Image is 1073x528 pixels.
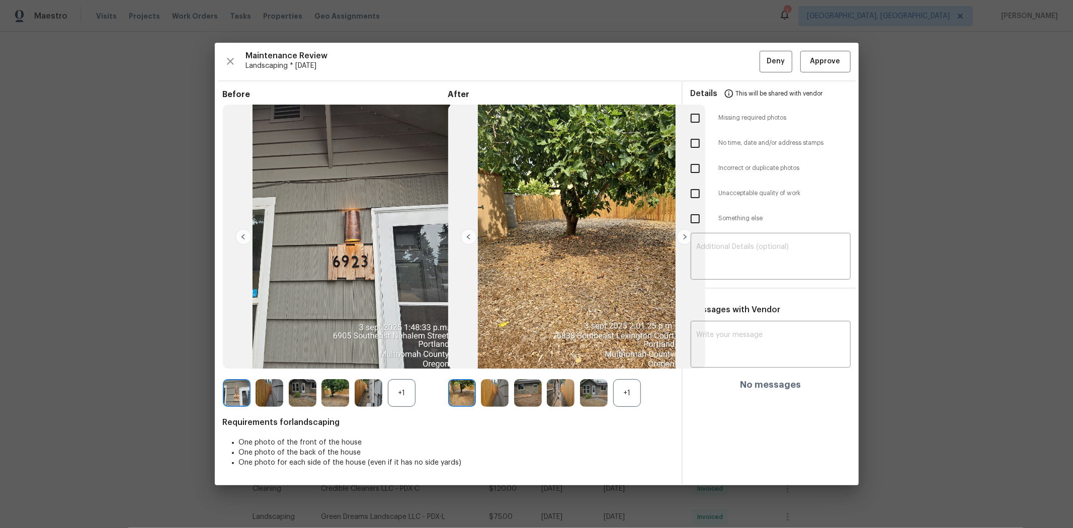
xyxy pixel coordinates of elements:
[691,306,781,314] span: Messages with Vendor
[246,61,760,71] span: Landscaping * [DATE]
[239,437,674,448] li: One photo of the front of the house
[235,229,252,245] img: left-chevron-button-url
[719,214,851,223] span: Something else
[677,229,693,245] img: right-chevron-button-url
[719,114,851,122] span: Missing required photos
[760,51,792,72] button: Deny
[683,106,859,131] div: Missing required photos
[683,131,859,156] div: No time, date and/or address stamps
[810,55,841,68] span: Approve
[683,206,859,231] div: Something else
[800,51,851,72] button: Approve
[767,55,785,68] span: Deny
[223,90,448,100] span: Before
[683,156,859,181] div: Incorrect or duplicate photos
[461,229,477,245] img: left-chevron-button-url
[683,181,859,206] div: Unacceptable quality of work
[719,189,851,198] span: Unacceptable quality of work
[246,51,760,61] span: Maintenance Review
[448,90,674,100] span: After
[719,164,851,172] span: Incorrect or duplicate photos
[691,81,718,106] span: Details
[613,379,641,407] div: +1
[736,81,823,106] span: This will be shared with vendor
[388,379,416,407] div: +1
[719,139,851,147] span: No time, date and/or address stamps
[239,448,674,458] li: One photo of the back of the house
[223,417,674,427] span: Requirements for landscaping
[239,458,674,468] li: One photo for each side of the house (even if it has no side yards)
[740,380,801,390] h4: No messages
